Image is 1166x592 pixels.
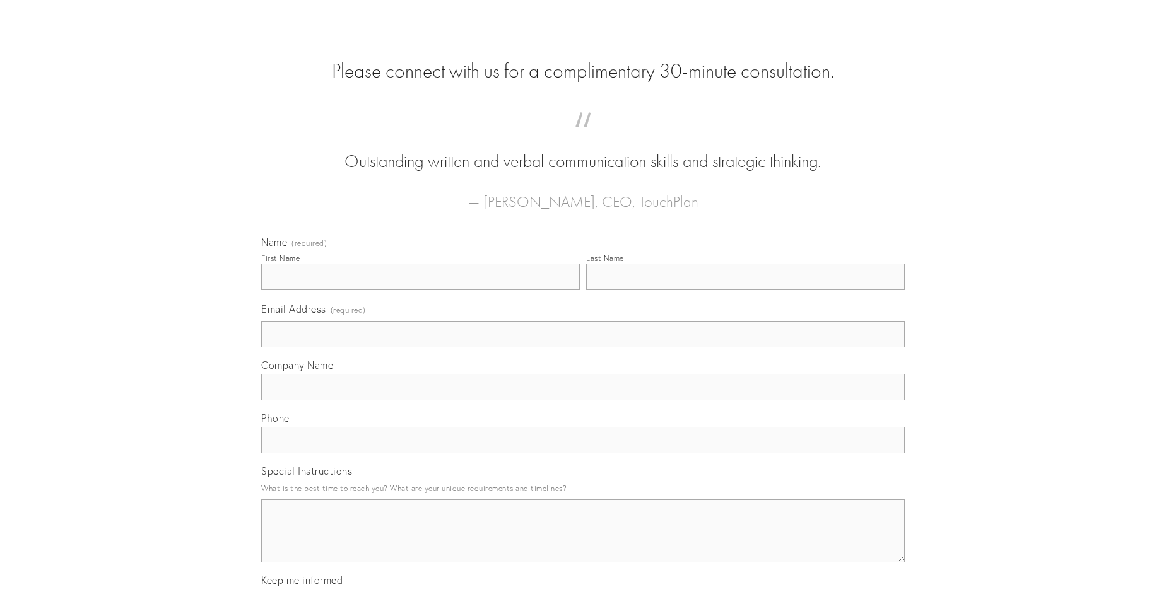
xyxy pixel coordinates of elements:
span: (required) [291,240,327,247]
span: “ [281,125,885,149]
span: Company Name [261,359,333,371]
div: Last Name [586,253,624,263]
span: Keep me informed [261,574,343,586]
div: First Name [261,253,300,263]
p: What is the best time to reach you? What are your unique requirements and timelines? [261,480,905,497]
span: Phone [261,412,290,424]
blockquote: Outstanding written and verbal communication skills and strategic thinking. [281,125,885,174]
span: Special Instructions [261,465,352,477]
figcaption: — [PERSON_NAME], CEO, TouchPlan [281,174,885,214]
h2: Please connect with us for a complimentary 30-minute consultation. [261,59,905,83]
span: Name [261,236,287,248]
span: (required) [331,301,366,318]
span: Email Address [261,303,326,315]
